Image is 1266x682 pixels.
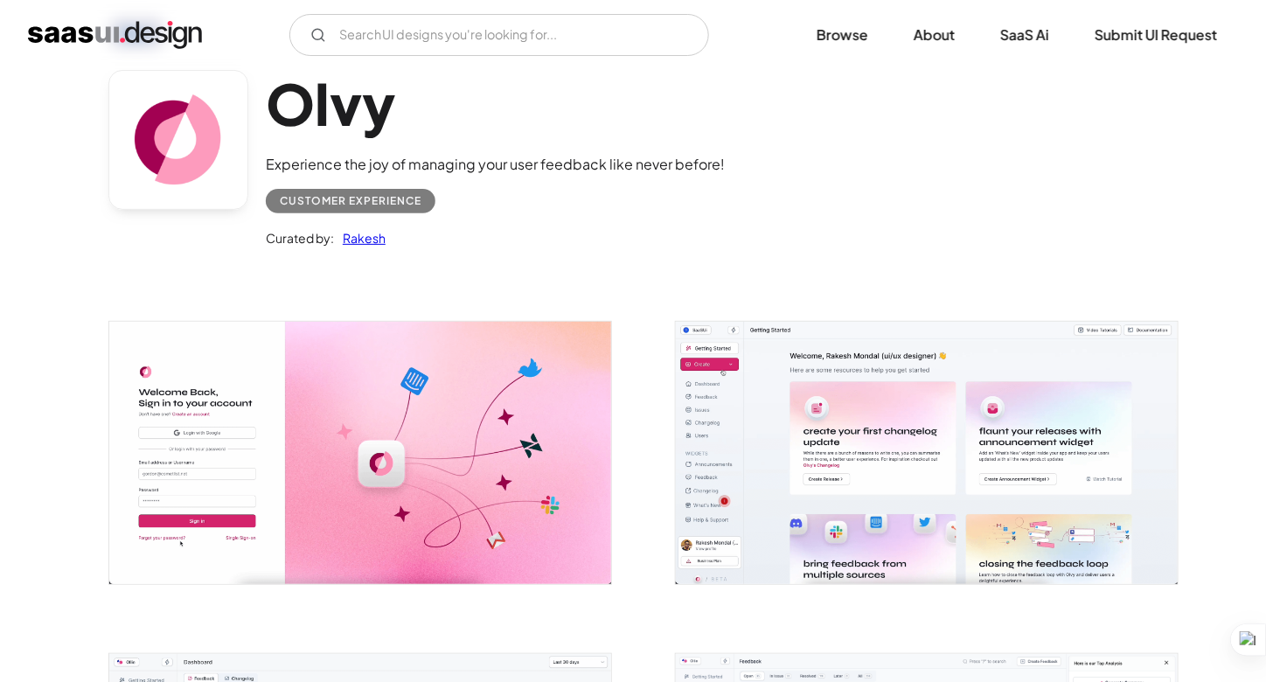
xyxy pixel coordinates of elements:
[109,322,611,583] a: open lightbox
[676,322,1178,583] img: 64151e20babae48621cbc73d_Olvy%20Getting%20Started.png
[109,322,611,583] img: 64151e20babae4e17ecbc73e_Olvy%20Sign%20In.png
[266,227,334,248] div: Curated by:
[266,154,725,175] div: Experience the joy of managing your user feedback like never before!
[266,70,725,137] h1: Olvy
[334,227,386,248] a: Rakesh
[796,16,889,54] a: Browse
[280,191,421,212] div: Customer Experience
[676,322,1178,583] a: open lightbox
[979,16,1070,54] a: SaaS Ai
[893,16,976,54] a: About
[289,14,709,56] input: Search UI designs you're looking for...
[289,14,709,56] form: Email Form
[28,21,202,49] a: home
[1074,16,1238,54] a: Submit UI Request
